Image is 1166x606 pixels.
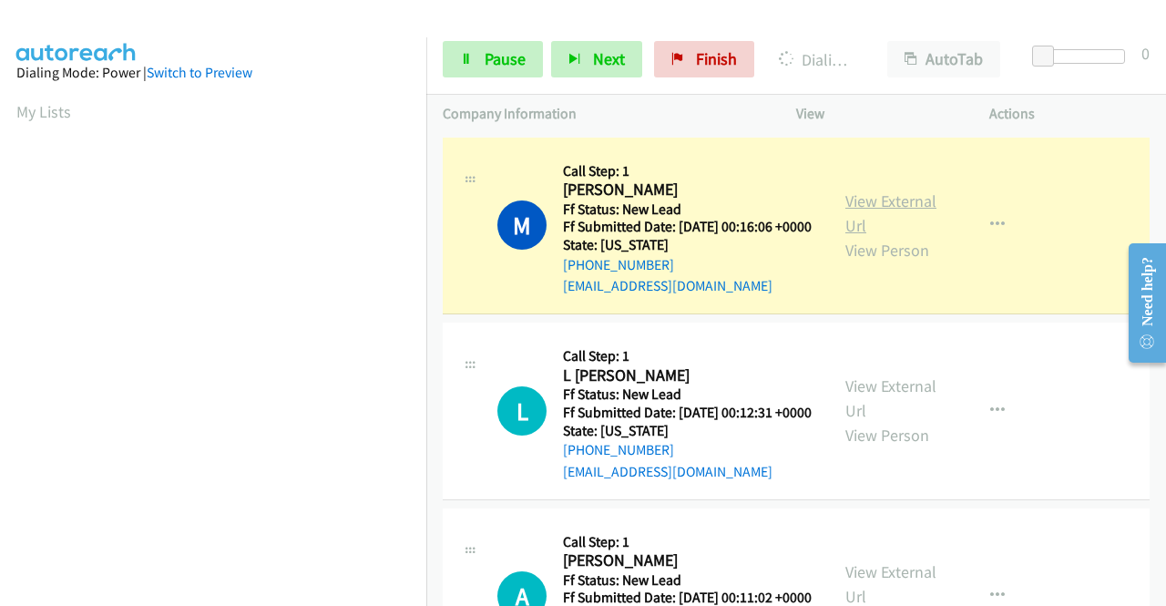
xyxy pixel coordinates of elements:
p: Actions [989,103,1150,125]
button: Next [551,41,642,77]
span: Pause [485,48,526,69]
h5: Ff Status: New Lead [563,200,812,219]
h5: Call Step: 1 [563,347,812,365]
span: Next [593,48,625,69]
a: Finish [654,41,754,77]
h1: M [497,200,547,250]
div: The call is yet to be attempted [497,386,547,436]
p: Dialing [PERSON_NAME] [779,47,854,72]
h2: [PERSON_NAME] [563,550,806,571]
a: View External Url [845,375,936,421]
a: Pause [443,41,543,77]
iframe: Resource Center [1114,231,1166,375]
a: [EMAIL_ADDRESS][DOMAIN_NAME] [563,463,772,480]
h1: L [497,386,547,436]
h5: State: [US_STATE] [563,236,812,254]
a: My Lists [16,101,71,122]
h5: State: [US_STATE] [563,422,812,440]
a: View Person [845,240,929,261]
h5: Ff Submitted Date: [DATE] 00:16:06 +0000 [563,218,812,236]
a: [EMAIL_ADDRESS][DOMAIN_NAME] [563,277,772,294]
a: View Person [845,425,929,446]
h5: Call Step: 1 [563,162,812,180]
button: AutoTab [887,41,1000,77]
p: Company Information [443,103,763,125]
span: Finish [696,48,737,69]
h2: L [PERSON_NAME] [563,365,806,386]
h2: [PERSON_NAME] [563,180,806,200]
a: [PHONE_NUMBER] [563,256,674,273]
div: 0 [1141,41,1150,66]
div: Delay between calls (in seconds) [1041,49,1125,64]
div: Dialing Mode: Power | [16,62,410,84]
a: Switch to Preview [147,64,252,81]
a: View External Url [845,190,936,236]
p: View [796,103,956,125]
h5: Ff Submitted Date: [DATE] 00:12:31 +0000 [563,404,812,422]
h5: Call Step: 1 [563,533,812,551]
a: [PHONE_NUMBER] [563,441,674,458]
h5: Ff Status: New Lead [563,571,812,590]
h5: Ff Status: New Lead [563,385,812,404]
